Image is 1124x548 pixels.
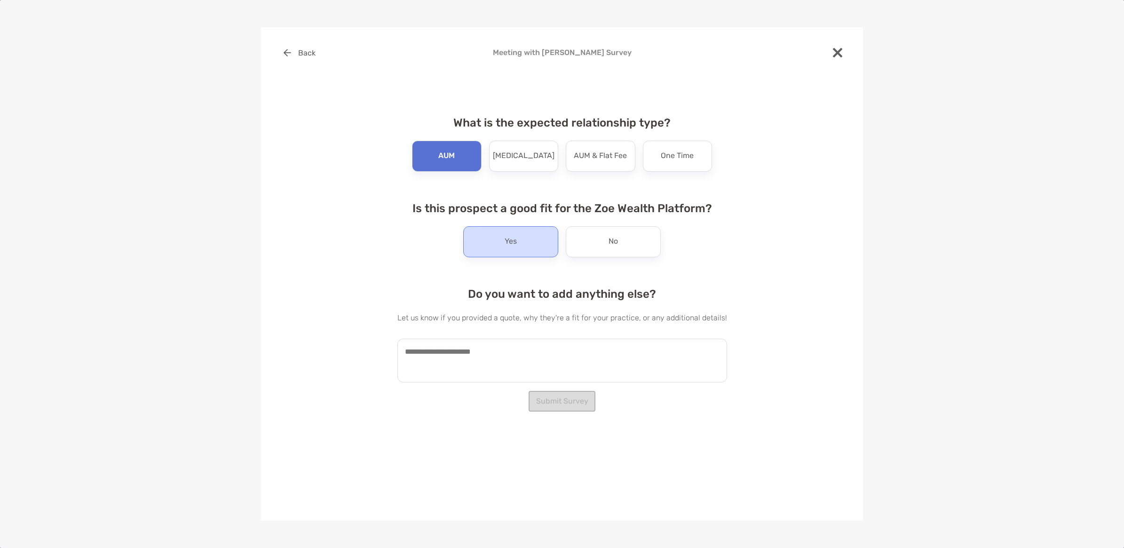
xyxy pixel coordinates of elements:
[397,312,727,324] p: Let us know if you provided a quote, why they're a fit for your practice, or any additional details!
[493,149,554,164] p: [MEDICAL_DATA]
[661,149,694,164] p: One Time
[397,287,727,301] h4: Do you want to add anything else?
[609,234,618,249] p: No
[276,42,323,63] button: Back
[284,49,291,56] img: button icon
[276,48,848,57] h4: Meeting with [PERSON_NAME] Survey
[833,48,842,57] img: close modal
[505,234,517,249] p: Yes
[574,149,627,164] p: AUM & Flat Fee
[438,149,455,164] p: AUM
[397,202,727,215] h4: Is this prospect a good fit for the Zoe Wealth Platform?
[397,116,727,129] h4: What is the expected relationship type?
